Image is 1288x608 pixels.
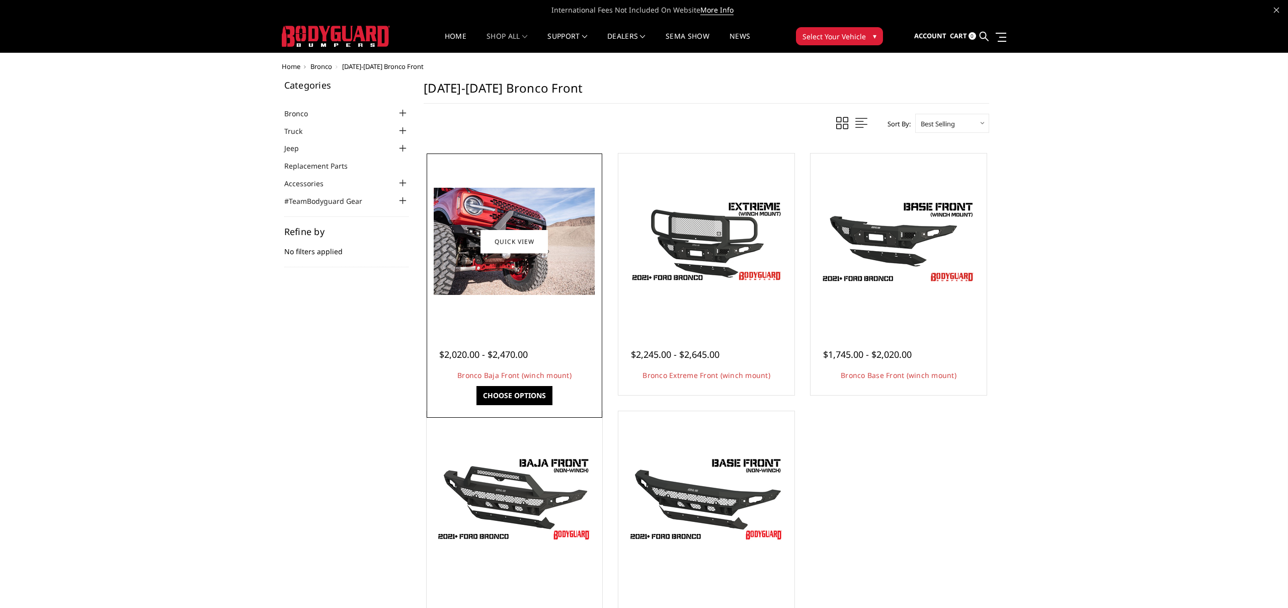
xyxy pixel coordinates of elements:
a: shop all [487,33,527,52]
a: Bronco Extreme Front (winch mount) Bronco Extreme Front (winch mount) [621,156,792,327]
a: Choose Options [476,386,552,405]
img: BODYGUARD BUMPERS [282,26,390,47]
span: Account [914,31,946,40]
a: SEMA Show [666,33,709,52]
h1: [DATE]-[DATE] Bronco Front [424,81,989,104]
a: Home [282,62,300,71]
a: Cart 0 [950,23,976,50]
a: Truck [284,126,315,136]
a: Bronco Extreme Front (winch mount) [642,370,770,380]
a: Replacement Parts [284,161,360,171]
div: No filters applied [284,227,409,267]
a: Bronco Baja Front (non-winch) Bronco Baja Front (non-winch) [429,414,600,585]
a: More Info [700,5,734,15]
a: Bodyguard Ford Bronco Bronco Baja Front (winch mount) [429,156,600,327]
a: Quick view [480,230,548,253]
span: 0 [969,32,976,40]
label: Sort By: [882,116,911,131]
img: Bronco Base Front (non-winch) [626,454,787,545]
a: Bronco Base Front (non-winch) Bronco Base Front (non-winch) [621,414,792,585]
span: Select Your Vehicle [802,31,866,42]
a: #TeamBodyguard Gear [284,196,375,206]
a: Bronco Base Front (winch mount) [841,370,956,380]
a: Home [445,33,466,52]
button: Select Your Vehicle [796,27,883,45]
span: $2,245.00 - $2,645.00 [631,348,719,360]
a: Bronco Baja Front (winch mount) [457,370,572,380]
span: ▾ [873,31,876,41]
h5: Categories [284,81,409,90]
span: Cart [950,31,967,40]
a: Jeep [284,143,311,154]
span: $2,020.00 - $2,470.00 [439,348,528,360]
a: Dealers [607,33,646,52]
span: $1,745.00 - $2,020.00 [823,348,912,360]
a: Freedom Series - Bronco Base Front Bumper Bronco Base Front (winch mount) [813,156,984,327]
a: Bronco [284,108,320,119]
a: Bronco [310,62,332,71]
a: News [730,33,750,52]
img: Bronco Baja Front (winch mount) [434,188,595,295]
a: Support [547,33,587,52]
a: Accessories [284,178,336,189]
span: [DATE]-[DATE] Bronco Front [342,62,424,71]
iframe: Chat Widget [1238,560,1288,608]
h5: Refine by [284,227,409,236]
a: Account [914,23,946,50]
